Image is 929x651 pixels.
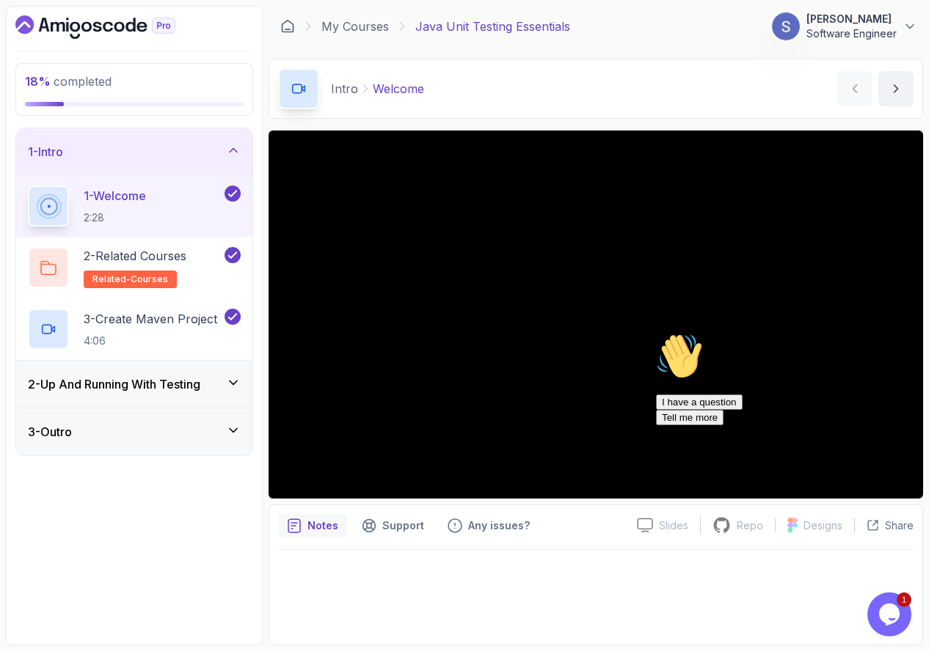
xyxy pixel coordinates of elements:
img: :wave: [6,6,53,53]
span: related-courses [92,273,168,285]
button: 1-Intro [16,128,252,175]
button: 1-Welcome2:28 [28,185,241,227]
span: Hi! How can we help? [6,44,145,55]
button: notes button [278,514,347,537]
iframe: 1 - Hi [269,130,923,499]
p: Welcome [373,80,424,98]
iframe: chat widget [650,327,914,585]
button: Support button [353,514,433,537]
p: Notes [307,518,338,533]
iframe: chat widget [867,592,914,636]
span: 18 % [25,74,51,89]
h3: 2 - Up And Running With Testing [28,375,200,393]
p: 4:06 [84,334,217,348]
h3: 3 - Outro [28,423,72,441]
button: previous content [837,71,872,106]
a: Dashboard [280,19,295,34]
p: 2:28 [84,210,146,225]
button: 2-Related Coursesrelated-courses [28,247,241,288]
a: My Courses [321,18,389,35]
button: Tell me more [6,83,73,98]
button: 3-Create Maven Project4:06 [28,309,241,350]
p: Software Engineer [806,26,897,41]
p: 3 - Create Maven Project [84,310,217,328]
button: user profile image[PERSON_NAME]Software Engineer [771,12,917,41]
div: 👋Hi! How can we help?I have a questionTell me more [6,6,270,98]
p: Java Unit Testing Essentials [415,18,570,35]
button: Feedback button [439,514,539,537]
p: Intro [331,80,358,98]
span: completed [25,74,112,89]
p: [PERSON_NAME] [806,12,897,26]
button: next content [878,71,914,106]
button: 2-Up And Running With Testing [16,361,252,408]
p: 1 - Welcome [84,187,146,205]
p: 2 - Related Courses [84,247,186,265]
button: I have a question [6,67,92,83]
img: user profile image [772,12,800,40]
h3: 1 - Intro [28,143,63,161]
button: 3-Outro [16,408,252,455]
p: Any issues? [468,518,530,533]
a: Dashboard [15,15,209,39]
p: Support [382,518,424,533]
